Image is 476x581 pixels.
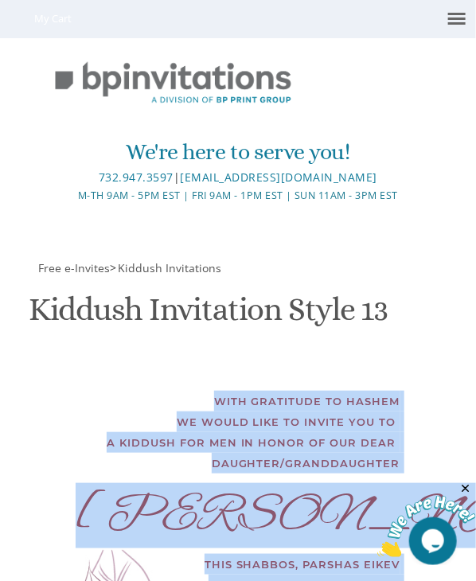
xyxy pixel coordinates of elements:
div: | [37,168,439,187]
span: Kiddush Invitations [118,260,221,275]
a: 732.947.3597 [99,170,174,185]
h1: Kiddush Invitation Style 13 [29,292,388,339]
div: [PERSON_NAME] [76,505,400,526]
a: Kiddush Invitations [116,260,221,275]
div: M-Th 9am - 5pm EST | Fri 9am - 1pm EST | Sun 11am - 3pm EST [37,187,439,204]
a: Free e-Invites [37,260,110,275]
img: BP Invitation Loft [37,50,310,116]
span: > [110,260,221,275]
iframe: chat widget [377,482,476,557]
a: [EMAIL_ADDRESS][DOMAIN_NAME] [180,170,377,185]
span: Free e-Invites [38,260,110,275]
div: We're here to serve you! [37,136,439,168]
div: with gratitude to Hashem We would like to invite you to a Kiddush for men in honor of our dear da... [76,391,400,474]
